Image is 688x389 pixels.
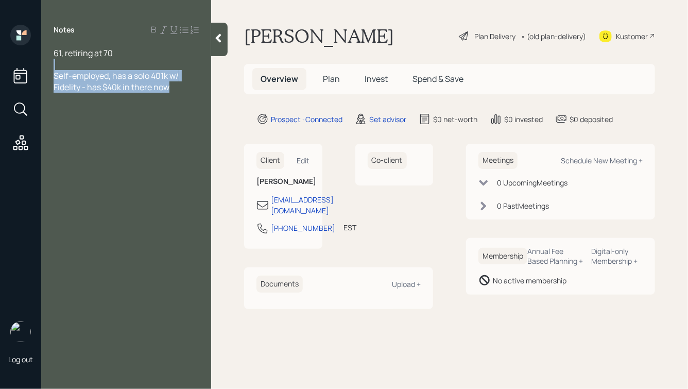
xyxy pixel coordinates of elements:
div: $0 deposited [570,114,613,125]
div: $0 invested [504,114,543,125]
div: Schedule New Meeting + [561,156,643,165]
span: Spend & Save [412,73,463,84]
div: [PHONE_NUMBER] [271,223,335,233]
span: Overview [261,73,298,84]
span: Plan [323,73,340,84]
span: Self-employed, has a solo 401k w/ Fidelity - has $40k in there now [54,70,180,93]
h6: Client [256,152,284,169]
div: Set advisor [369,114,406,125]
div: Digital-only Membership + [592,246,643,266]
span: 61, retiring at 70 [54,47,113,59]
div: Edit [297,156,310,165]
h6: [PERSON_NAME] [256,177,310,186]
div: 0 Past Meeting s [497,200,549,211]
label: Notes [54,25,75,35]
div: $0 net-worth [433,114,477,125]
div: No active membership [493,275,566,286]
span: Invest [365,73,388,84]
h6: Membership [478,248,527,265]
div: Upload + [392,279,421,289]
div: Prospect · Connected [271,114,342,125]
div: EST [343,222,356,233]
div: Log out [8,354,33,364]
div: • (old plan-delivery) [521,31,586,42]
div: Annual Fee Based Planning + [527,246,583,266]
div: Kustomer [616,31,648,42]
div: [EMAIL_ADDRESS][DOMAIN_NAME] [271,194,334,216]
div: 0 Upcoming Meeting s [497,177,567,188]
img: hunter_neumayer.jpg [10,322,31,342]
h6: Co-client [368,152,407,169]
div: Plan Delivery [474,31,515,42]
h6: Documents [256,276,303,293]
h6: Meetings [478,152,518,169]
h1: [PERSON_NAME] [244,25,394,47]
